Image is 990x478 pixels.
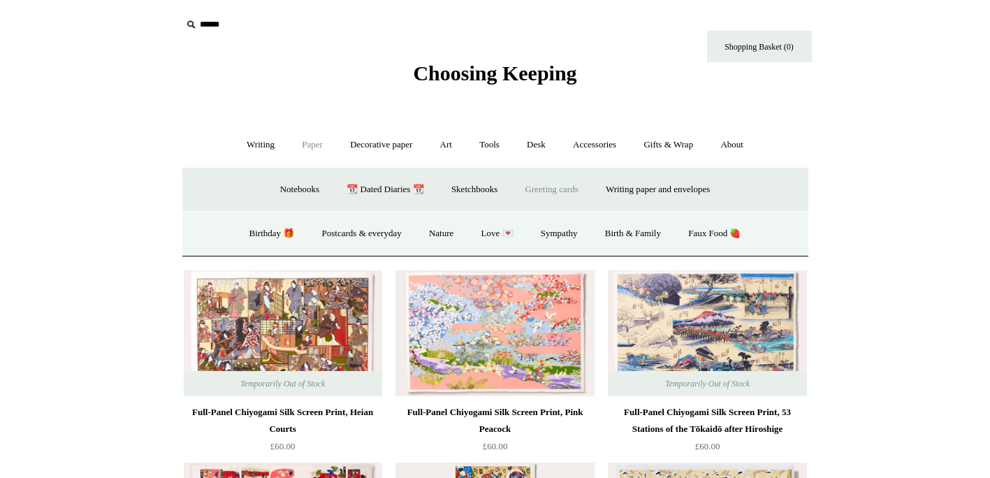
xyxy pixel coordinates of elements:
[270,441,296,451] span: £60.00
[708,126,756,164] a: About
[184,404,382,461] a: Full-Panel Chiyogami Silk Screen Print, Heian Courts £60.00
[187,404,379,437] div: Full-Panel Chiyogami Silk Screen Print, Heian Courts
[310,215,414,252] a: Postcards & everyday
[237,215,307,252] a: Birthday 🎁
[439,171,510,208] a: Sketchbooks
[413,73,576,82] a: Choosing Keeping
[184,270,382,396] img: Full-Panel Chiyogami Silk Screen Print, Heian Courts
[631,126,706,164] a: Gifts & Wrap
[395,270,594,396] img: Full-Panel Chiyogami Silk Screen Print, Pink Peacock
[184,270,382,396] a: Full-Panel Chiyogami Silk Screen Print, Heian Courts Full-Panel Chiyogami Silk Screen Print, Heia...
[592,215,674,252] a: Birth & Family
[593,171,722,208] a: Writing paper and envelopes
[483,441,508,451] span: £60.00
[611,404,803,437] div: Full-Panel Chiyogami Silk Screen Print, 53 Stations of the Tōkaidō after Hiroshige
[528,215,590,252] a: Sympathy
[334,171,436,208] a: 📆 Dated Diaries 📆
[651,371,764,396] span: Temporarily Out of Stock
[289,126,335,164] a: Paper
[234,126,287,164] a: Writing
[268,171,332,208] a: Notebooks
[560,126,629,164] a: Accessories
[676,215,753,252] a: Faux Food 🍓
[608,270,806,396] img: Full-Panel Chiyogami Silk Screen Print, 53 Stations of the Tōkaidō after Hiroshige
[707,31,812,62] a: Shopping Basket (0)
[395,270,594,396] a: Full-Panel Chiyogami Silk Screen Print, Pink Peacock Full-Panel Chiyogami Silk Screen Print, Pink...
[608,270,806,396] a: Full-Panel Chiyogami Silk Screen Print, 53 Stations of the Tōkaidō after Hiroshige Full-Panel Chi...
[416,215,466,252] a: Nature
[695,441,720,451] span: £60.00
[608,404,806,461] a: Full-Panel Chiyogami Silk Screen Print, 53 Stations of the Tōkaidō after Hiroshige £60.00
[467,126,512,164] a: Tools
[226,371,339,396] span: Temporarily Out of Stock
[514,126,558,164] a: Desk
[469,215,526,252] a: Love 💌
[337,126,425,164] a: Decorative paper
[513,171,591,208] a: Greeting cards
[395,404,594,461] a: Full-Panel Chiyogami Silk Screen Print, Pink Peacock £60.00
[399,404,590,437] div: Full-Panel Chiyogami Silk Screen Print, Pink Peacock
[413,61,576,85] span: Choosing Keeping
[428,126,465,164] a: Art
